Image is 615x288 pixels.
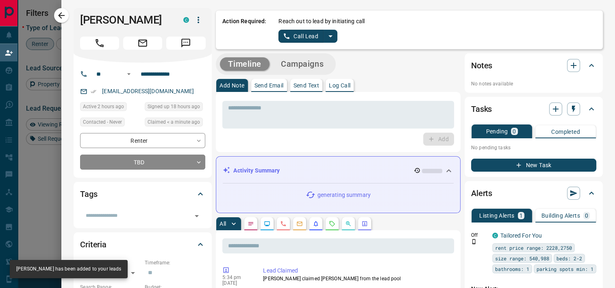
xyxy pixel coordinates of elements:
span: Claimed < a minute ago [148,118,200,126]
svg: Opportunities [345,220,352,227]
div: Thu Aug 14 2025 [145,102,205,113]
h2: Notes [471,59,492,72]
div: Tags [80,184,205,204]
a: Tailored For You [500,232,542,239]
p: 1 [519,213,523,218]
h2: Alerts [471,187,492,200]
button: New Task [471,159,596,172]
div: [PERSON_NAME] has been added to your leads [16,262,121,276]
button: Open [191,210,202,222]
p: Reach out to lead by initiating call [278,17,365,26]
p: Activity Summary [233,166,280,175]
h2: Tasks [471,103,492,116]
svg: Emails [296,220,303,227]
svg: Email Verified [91,89,96,94]
svg: Notes [248,220,254,227]
p: No notes available [471,80,596,87]
p: No pending tasks [471,142,596,154]
span: beds: 2-2 [556,254,582,262]
button: Timeline [220,57,269,71]
p: Pending [486,129,508,134]
p: Listing Alerts [479,213,515,218]
p: Send Email [254,83,284,88]
p: All [219,221,226,227]
span: Email [123,37,162,50]
span: rent price range: 2228,2750 [495,244,572,252]
button: Campaigns [273,57,332,71]
p: [PERSON_NAME] claimed [PERSON_NAME] from the lead pool [263,275,451,282]
svg: Listing Alerts [313,220,319,227]
button: Call Lead [278,30,324,43]
p: Completed [551,129,580,135]
div: condos.ca [183,17,189,23]
p: 0 [585,213,588,218]
div: condos.ca [492,233,498,238]
p: 5:34 pm [222,275,251,280]
div: Criteria [80,235,205,254]
h2: Criteria [80,238,106,251]
span: parking spots min: 1 [537,265,593,273]
p: Log Call [329,83,350,88]
h2: Tags [80,188,97,201]
p: Building Alerts [541,213,580,218]
p: Add Note [219,83,244,88]
svg: Push Notification Only [471,239,477,244]
p: 0 [513,129,516,134]
span: Signed up 18 hours ago [148,103,200,111]
p: generating summary [317,191,370,199]
p: Send Text [293,83,319,88]
svg: Agent Actions [361,220,368,227]
svg: Lead Browsing Activity [264,220,270,227]
button: Open [124,69,134,79]
span: Active 2 hours ago [83,103,124,111]
p: Off [471,231,487,239]
span: Contacted - Never [83,118,122,126]
p: [DATE] [222,280,251,286]
div: Fri Aug 15 2025 [145,118,205,129]
svg: Calls [280,220,287,227]
span: bathrooms: 1 [495,265,529,273]
div: Alerts [471,183,596,203]
div: TBD [80,155,205,170]
span: size range: 540,988 [495,254,549,262]
span: Message [166,37,205,50]
p: Lead Claimed [263,266,451,275]
h1: [PERSON_NAME] [80,13,171,26]
div: Activity Summary [223,163,454,178]
span: Call [80,37,119,50]
p: Timeframe: [145,259,205,266]
div: split button [278,30,337,43]
p: Action Required: [222,17,266,43]
a: [EMAIL_ADDRESS][DOMAIN_NAME] [102,88,194,94]
div: Notes [471,56,596,75]
p: Actively Searching: [80,259,141,266]
div: Tasks [471,99,596,119]
div: Fri Aug 15 2025 [80,102,141,113]
svg: Requests [329,220,335,227]
div: Renter [80,133,205,148]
